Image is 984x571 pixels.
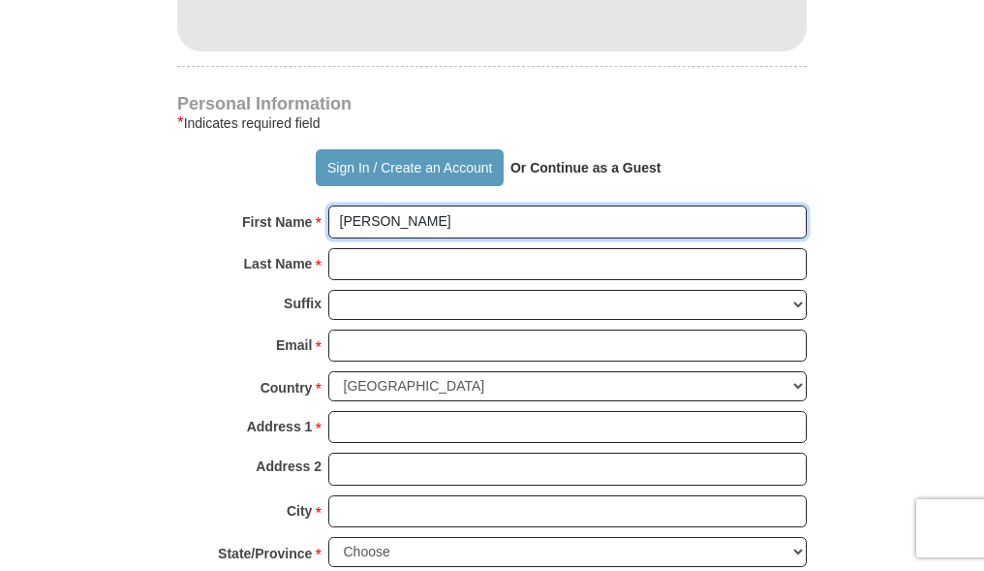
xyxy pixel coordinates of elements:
[284,290,322,317] strong: Suffix
[242,208,312,236] strong: First Name
[177,111,807,135] div: Indicates required field
[256,453,322,480] strong: Address 2
[177,96,807,111] h4: Personal Information
[287,497,312,524] strong: City
[218,540,312,567] strong: State/Province
[316,149,503,186] button: Sign In / Create an Account
[261,374,313,401] strong: Country
[510,160,661,175] strong: Or Continue as a Guest
[247,413,313,440] strong: Address 1
[244,250,313,277] strong: Last Name
[276,332,312,359] strong: Email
